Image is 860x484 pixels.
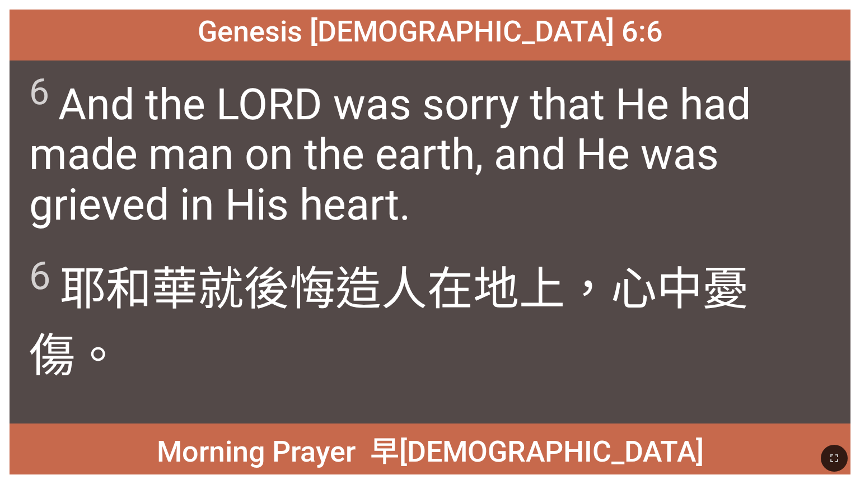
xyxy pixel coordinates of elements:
[29,252,831,385] span: 耶和華
[29,71,49,113] sup: 6
[198,15,663,49] span: Genesis [DEMOGRAPHIC_DATA] 6:6
[29,262,749,383] wh3068: 就後悔
[157,428,704,470] span: Morning Prayer 早[DEMOGRAPHIC_DATA]
[29,262,749,383] wh5162: 造
[29,254,50,299] sup: 6
[75,329,121,383] wh6087: 。
[29,262,749,383] wh6213: 人
[29,71,831,231] span: And the LORD was sorry that He had made man on the earth, and He was grieved in His heart.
